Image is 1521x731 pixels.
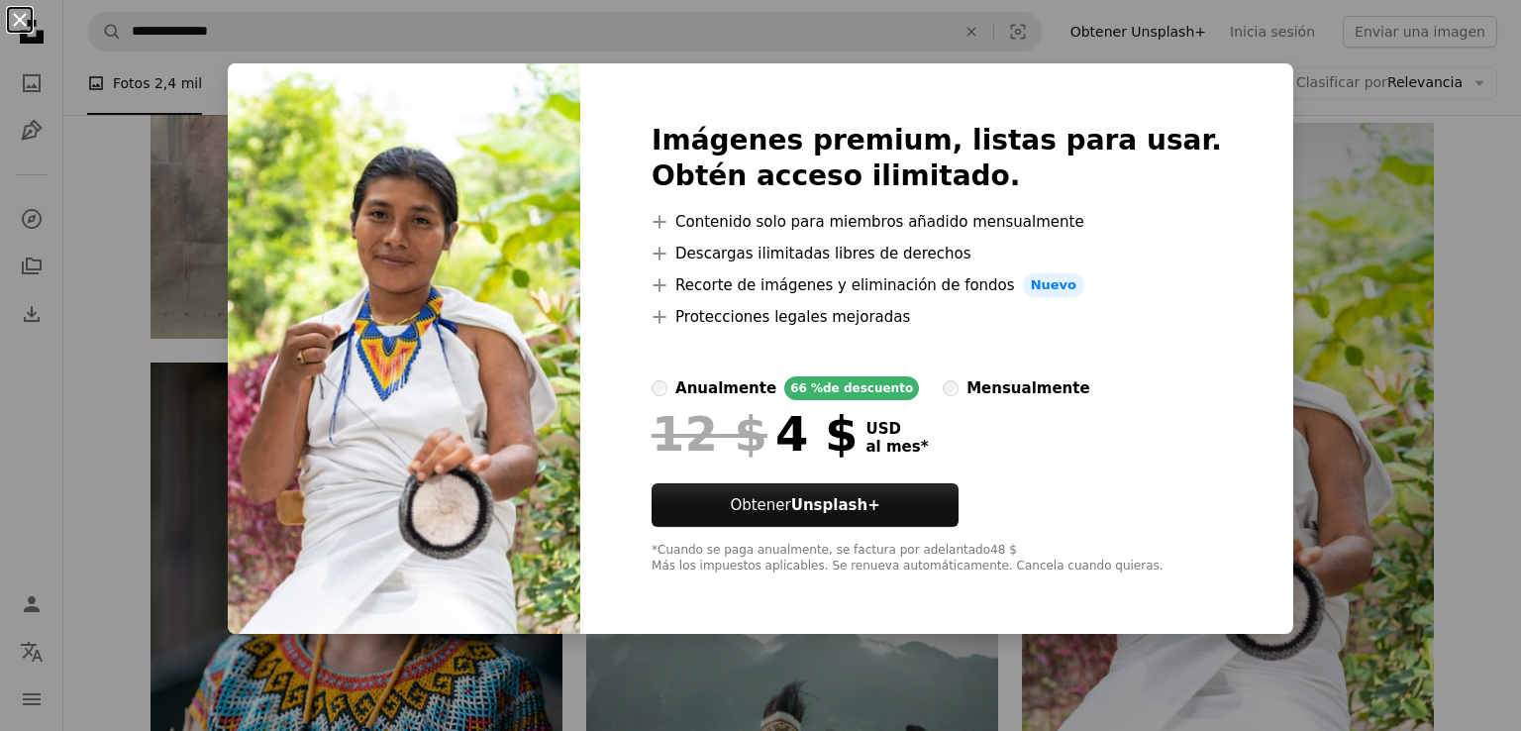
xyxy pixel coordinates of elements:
div: mensualmente [966,376,1089,400]
div: 66 % de descuento [784,376,919,400]
li: Descargas ilimitadas libres de derechos [652,242,1222,265]
div: 4 $ [652,408,858,460]
div: *Cuando se paga anualmente, se factura por adelantado 48 $ Más los impuestos aplicables. Se renue... [652,543,1222,574]
input: mensualmente [943,380,959,396]
span: USD [865,420,928,438]
input: anualmente66 %de descuento [652,380,667,396]
span: 12 $ [652,408,767,460]
button: ObtenerUnsplash+ [652,483,959,527]
h2: Imágenes premium, listas para usar. Obtén acceso ilimitado. [652,123,1222,194]
strong: Unsplash+ [791,496,880,514]
img: premium_photo-1664910452901-f68084bfda6b [228,63,580,634]
li: Contenido solo para miembros añadido mensualmente [652,210,1222,234]
div: anualmente [675,376,776,400]
li: Recorte de imágenes y eliminación de fondos [652,273,1222,297]
li: Protecciones legales mejoradas [652,305,1222,329]
span: Nuevo [1023,273,1084,297]
span: al mes * [865,438,928,456]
